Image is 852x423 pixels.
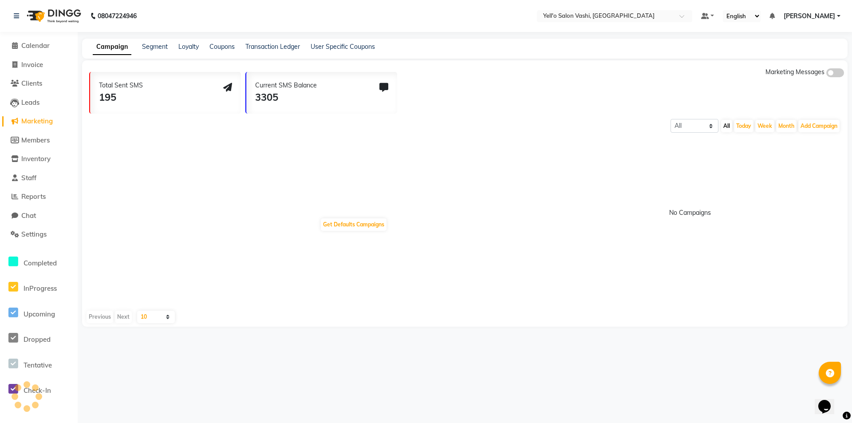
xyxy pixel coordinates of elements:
span: Calendar [21,41,50,50]
button: Month [776,120,797,132]
span: Marketing [21,117,53,125]
span: Members [21,136,50,144]
span: Chat [21,211,36,220]
a: User Specific Coupons [311,43,375,51]
span: Settings [21,230,47,238]
span: Clients [21,79,42,87]
a: Clients [2,79,75,89]
span: Inventory [21,154,51,163]
a: Staff [2,173,75,183]
a: Transaction Ledger [245,43,300,51]
div: 195 [99,90,143,105]
span: Leads [21,98,39,107]
span: Tentative [24,361,52,369]
a: Chat [2,211,75,221]
a: Leads [2,98,75,108]
span: Completed [24,259,57,267]
a: Campaign [93,39,131,55]
span: Marketing Messages [765,68,824,76]
a: Invoice [2,60,75,70]
a: Coupons [209,43,235,51]
a: Inventory [2,154,75,164]
a: Calendar [2,41,75,51]
a: Loyalty [178,43,199,51]
span: Invoice [21,60,43,69]
button: Week [755,120,774,132]
span: InProgress [24,284,57,293]
span: Upcoming [24,310,55,318]
div: 3305 [255,90,317,105]
iframe: chat widget [815,387,843,414]
div: Current SMS Balance [255,81,317,90]
a: Segment [142,43,168,51]
a: Reports [2,192,75,202]
span: Staff [21,174,36,182]
button: Today [734,120,753,132]
span: [PERSON_NAME] [784,12,835,21]
a: Members [2,135,75,146]
a: Settings [2,229,75,240]
b: 08047224946 [98,4,137,28]
div: Total Sent SMS [99,81,143,90]
button: All [721,120,732,132]
span: Dropped [24,335,51,344]
button: Add Campaign [798,120,840,132]
button: Get Defaults Campaigns [321,218,387,231]
img: logo [23,4,83,28]
span: Reports [21,192,46,201]
a: Marketing [2,116,75,127]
